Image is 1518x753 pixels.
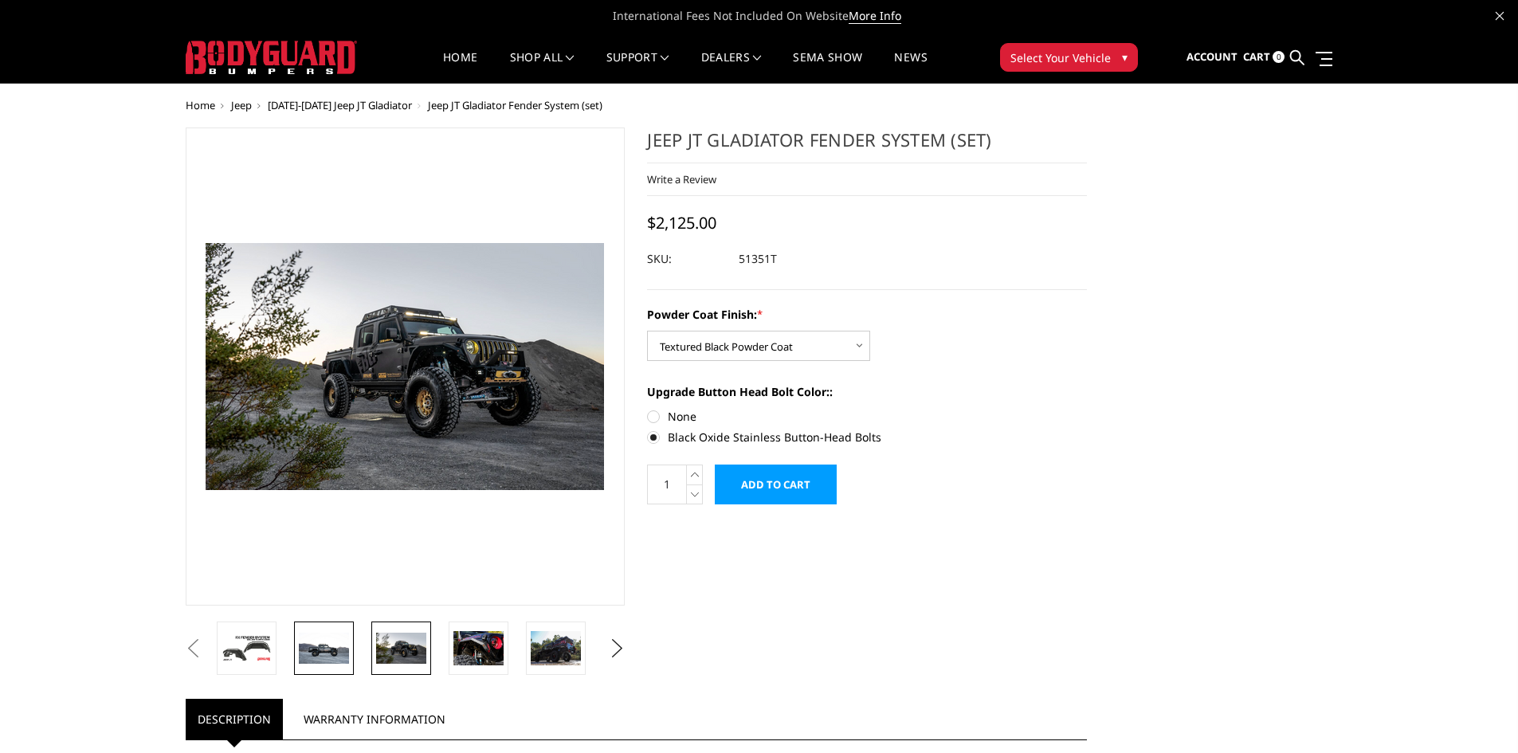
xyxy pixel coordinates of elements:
[793,52,862,83] a: SEMA Show
[894,52,927,83] a: News
[849,8,901,24] a: More Info
[606,52,669,83] a: Support
[1000,43,1138,72] button: Select Your Vehicle
[647,383,1087,400] label: Upgrade Button Head Bolt Color::
[647,172,716,186] a: Write a Review
[701,52,762,83] a: Dealers
[186,699,283,739] a: Description
[1010,49,1111,66] span: Select Your Vehicle
[647,212,716,233] span: $2,125.00
[1273,51,1285,63] span: 0
[186,98,215,112] a: Home
[1187,49,1238,64] span: Account
[1243,36,1285,79] a: Cart 0
[268,98,412,112] a: [DATE]-[DATE] Jeep JT Gladiator
[453,631,504,665] img: Jeep JT Gladiator Fender System (set)
[443,52,477,83] a: Home
[647,245,727,273] dt: SKU:
[647,127,1087,163] h1: Jeep JT Gladiator Fender System (set)
[186,41,357,74] img: BODYGUARD BUMPERS
[531,631,581,665] img: Jeep JT Gladiator Fender System (set)
[715,465,837,504] input: Add to Cart
[222,634,272,662] img: Jeep JT Gladiator Fender System (set)
[428,98,602,112] span: Jeep JT Gladiator Fender System (set)
[605,637,629,661] button: Next
[1122,49,1128,65] span: ▾
[510,52,575,83] a: shop all
[206,243,604,490] img: Jeep JT Gladiator Fender System (set)
[647,306,1087,323] label: Powder Coat Finish:
[299,633,349,664] img: Jeep JT Gladiator Fender System (set)
[739,245,777,273] dd: 51351T
[182,637,206,661] button: Previous
[231,98,252,112] a: Jeep
[292,699,457,739] a: Warranty Information
[1243,49,1270,64] span: Cart
[376,633,426,664] img: Jeep JT Gladiator Fender System (set)
[647,429,1087,445] label: Black Oxide Stainless Button-Head Bolts
[647,408,1087,425] label: None
[1187,36,1238,79] a: Account
[186,127,626,606] a: Jeep JT Gladiator Fender System (set)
